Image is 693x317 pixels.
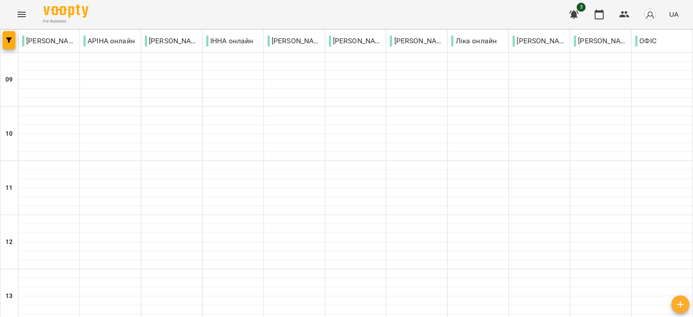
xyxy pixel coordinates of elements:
[5,129,13,139] h6: 10
[671,295,689,313] button: Створити урок
[329,36,383,46] p: [PERSON_NAME]
[574,36,628,46] p: [PERSON_NAME]
[11,4,32,25] button: Menu
[5,291,13,301] h6: 13
[5,237,13,247] h6: 12
[451,36,497,46] p: Ліка онлайн
[43,5,88,18] img: Voopty Logo
[43,18,88,24] span: For Business
[268,36,321,46] p: [PERSON_NAME]
[513,36,566,46] p: [PERSON_NAME]
[5,75,13,85] h6: 09
[390,36,444,46] p: [PERSON_NAME] онлайн
[665,6,682,23] button: UA
[644,8,656,21] img: avatar_s.png
[635,36,656,46] p: ОФІС
[206,36,254,46] p: ІННА онлайн
[22,36,76,46] p: [PERSON_NAME]
[669,9,679,19] span: UA
[577,3,586,12] span: 3
[145,36,199,46] p: [PERSON_NAME] онлайн
[83,36,135,46] p: АРІНА онлайн
[5,183,13,193] h6: 11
